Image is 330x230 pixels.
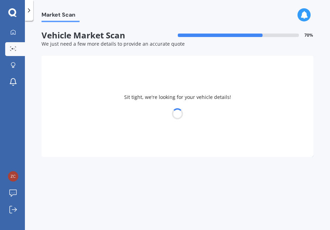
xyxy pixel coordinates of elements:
img: d785a6fbb1281710c4ef6b48e4c9e267 [8,171,18,182]
span: We just need a few more details to provide an accurate quote [42,40,185,47]
div: Sit tight, we're looking for your vehicle details! [42,56,313,157]
span: 70 % [304,33,313,38]
span: Market Scan [42,11,80,21]
span: Vehicle Market Scan [42,30,177,40]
